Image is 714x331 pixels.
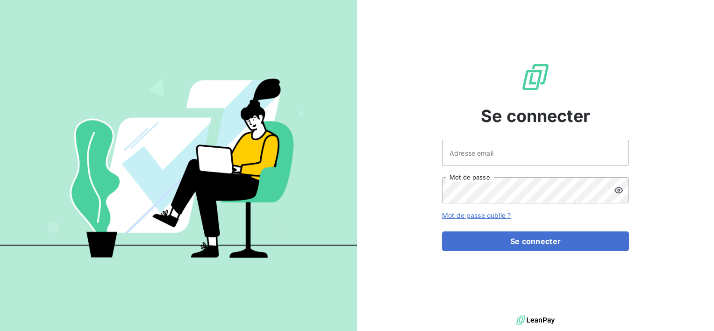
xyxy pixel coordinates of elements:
[516,313,555,327] img: logo
[442,211,511,219] a: Mot de passe oublié ?
[481,103,590,129] span: Se connecter
[442,140,629,166] input: placeholder
[442,231,629,251] button: Se connecter
[521,62,550,92] img: Logo LeanPay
